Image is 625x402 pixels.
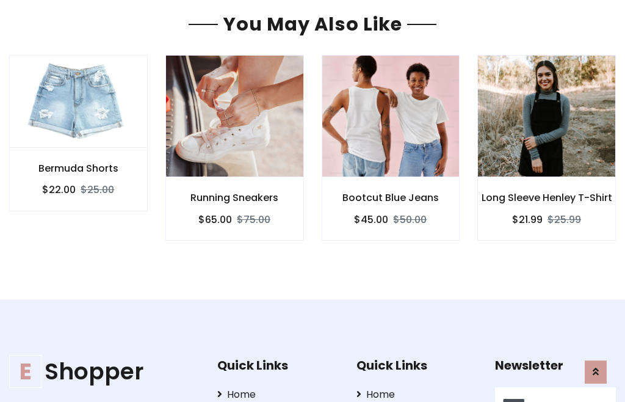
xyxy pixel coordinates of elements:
[356,358,477,373] h5: Quick Links
[42,184,76,196] h6: $22.00
[218,11,407,37] span: You May Also Like
[9,355,42,388] span: E
[166,192,303,203] h6: Running Sneakers
[217,358,338,373] h5: Quick Links
[165,55,304,240] a: Running Sneakers $65.00$75.00
[495,358,616,373] h5: Newsletter
[217,387,338,402] a: Home
[10,163,147,174] h6: Bermuda Shorts
[393,213,427,227] del: $50.00
[356,387,477,402] a: Home
[478,192,615,203] h6: Long Sleeve Henley T-Shirt
[547,213,581,227] del: $25.99
[322,192,460,203] h6: Bootcut Blue Jeans
[354,214,388,225] h6: $45.00
[9,358,198,386] h1: Shopper
[237,213,270,227] del: $75.00
[9,55,148,211] a: Bermuda Shorts $22.00$25.00
[198,214,232,225] h6: $65.00
[9,358,198,386] a: EShopper
[81,183,114,197] del: $25.00
[477,55,616,240] a: Long Sleeve Henley T-Shirt $21.99$25.99
[512,214,543,225] h6: $21.99
[322,55,460,240] a: Bootcut Blue Jeans $45.00$50.00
